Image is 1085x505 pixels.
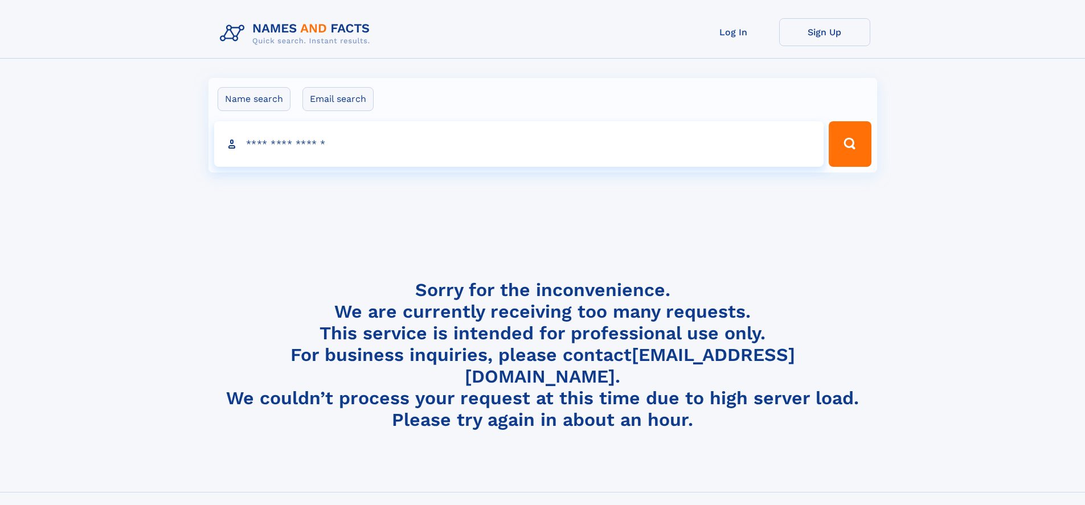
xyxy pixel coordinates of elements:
[688,18,779,46] a: Log In
[465,344,795,387] a: [EMAIL_ADDRESS][DOMAIN_NAME]
[215,279,870,431] h4: Sorry for the inconvenience. We are currently receiving too many requests. This service is intend...
[218,87,290,111] label: Name search
[779,18,870,46] a: Sign Up
[302,87,374,111] label: Email search
[214,121,824,167] input: search input
[829,121,871,167] button: Search Button
[215,18,379,49] img: Logo Names and Facts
